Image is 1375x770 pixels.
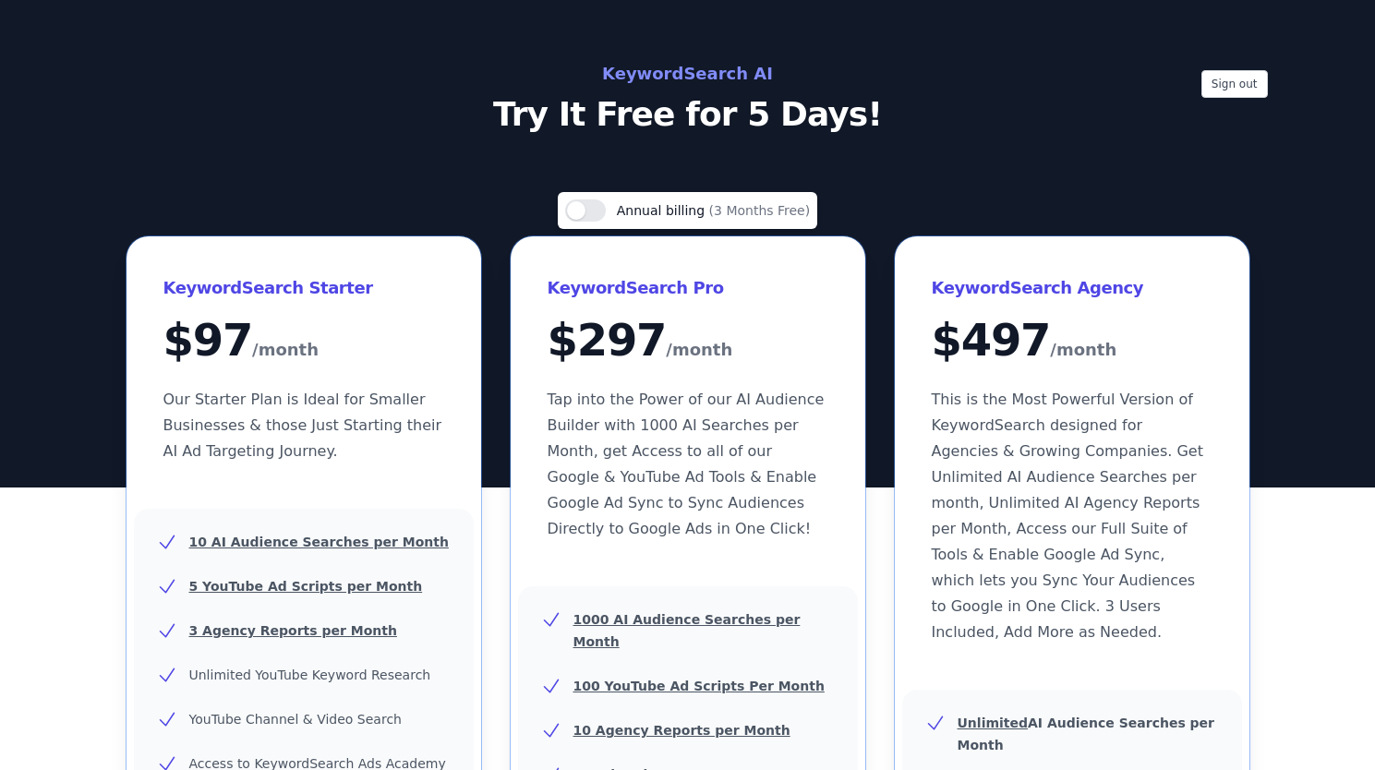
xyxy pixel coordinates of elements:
[932,318,1212,365] div: $ 497
[958,716,1029,730] u: Unlimited
[573,612,801,649] u: 1000 AI Audience Searches per Month
[932,391,1203,641] span: This is the Most Powerful Version of KeywordSearch designed for Agencies & Growing Companies. Get...
[189,668,431,682] span: Unlimited YouTube Keyword Research
[548,318,828,365] div: $ 297
[548,391,825,537] span: Tap into the Power of our AI Audience Builder with 1000 AI Searches per Month, get Access to all ...
[189,535,449,549] u: 10 AI Audience Searches per Month
[163,391,442,460] span: Our Starter Plan is Ideal for Smaller Businesses & those Just Starting their AI Ad Targeting Jour...
[1201,70,1268,98] button: Sign out
[189,623,397,638] u: 3 Agency Reports per Month
[548,273,828,303] h3: KeywordSearch Pro
[274,96,1102,133] p: Try It Free for 5 Days!
[163,318,444,365] div: $ 97
[573,679,825,693] u: 100 YouTube Ad Scripts Per Month
[189,579,423,594] u: 5 YouTube Ad Scripts per Month
[573,723,790,738] u: 10 Agency Reports per Month
[932,273,1212,303] h3: KeywordSearch Agency
[163,273,444,303] h3: KeywordSearch Starter
[666,335,732,365] span: /month
[617,203,709,218] span: Annual billing
[274,59,1102,89] h2: KeywordSearch AI
[958,716,1215,752] b: AI Audience Searches per Month
[1050,335,1116,365] span: /month
[189,712,402,727] span: YouTube Channel & Video Search
[709,203,811,218] span: (3 Months Free)
[252,335,319,365] span: /month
